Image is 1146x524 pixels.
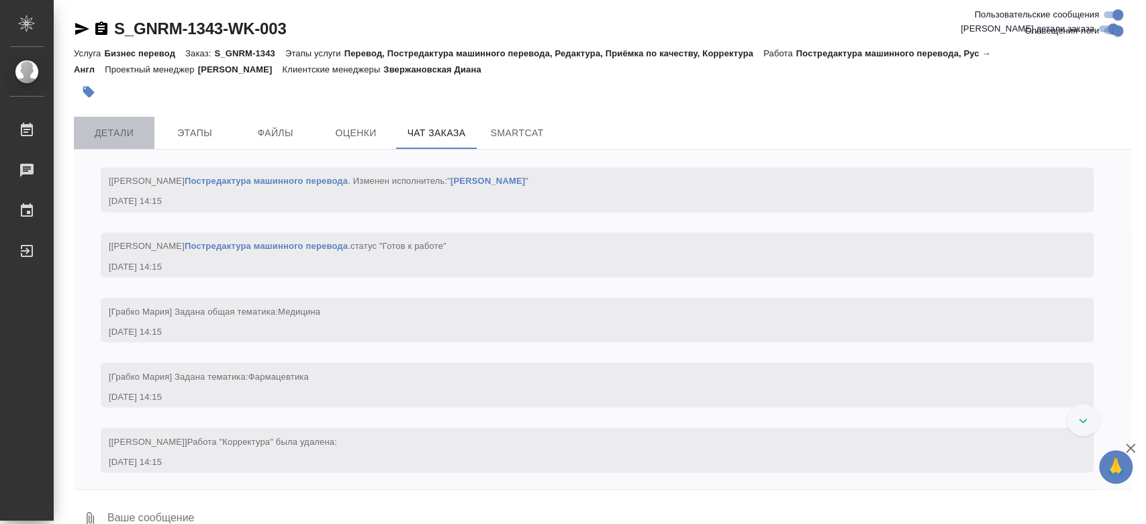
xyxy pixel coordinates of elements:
[1099,450,1133,484] button: 🙏
[283,64,384,74] p: Клиентские менеджеры
[114,19,286,38] a: S_GNRM-1343-WK-003
[383,64,491,74] p: Звержановская Диана
[109,455,1047,468] div: [DATE] 14:15
[109,260,1047,273] div: [DATE] 14:15
[109,390,1047,403] div: [DATE] 14:15
[109,195,1047,208] div: [DATE] 14:15
[324,125,388,142] span: Оценки
[447,176,528,186] span: " "
[974,8,1099,21] span: Пользовательские сообщения
[485,125,549,142] span: SmartCat
[109,436,337,446] span: [[PERSON_NAME]]
[198,64,283,74] p: [PERSON_NAME]
[74,77,103,107] button: Добавить тэг
[185,241,348,251] a: Постредактура машинного перевода
[450,176,525,186] a: [PERSON_NAME]
[185,176,348,186] a: Постредактура машинного перевода
[109,241,446,251] span: [[PERSON_NAME] .
[248,371,309,381] span: Фармацевтика
[109,371,309,381] span: [Грабко Мария] Задана тематика:
[404,125,469,142] span: Чат заказа
[74,21,90,37] button: Скопировать ссылку для ЯМессенджера
[243,125,307,142] span: Файлы
[105,64,197,74] p: Проектный менеджер
[961,22,1094,36] span: [PERSON_NAME] детали заказа
[104,48,185,58] p: Бизнес перевод
[214,48,285,58] p: S_GNRM-1343
[285,48,344,58] p: Этапы услуги
[109,306,320,316] span: [Грабко Мария] Задана общая тематика:
[93,21,109,37] button: Скопировать ссылку
[278,306,320,316] span: Медицина
[109,325,1047,338] div: [DATE] 14:15
[1104,453,1127,481] span: 🙏
[350,241,446,251] span: статус "Готов к работе"
[185,48,214,58] p: Заказ:
[763,48,796,58] p: Работа
[344,48,763,58] p: Перевод, Постредактура машинного перевода, Редактура, Приёмка по качеству, Корректура
[162,125,227,142] span: Этапы
[187,436,337,446] span: Работа "Корректура" была удалена:
[109,176,528,186] span: [[PERSON_NAME] . Изменен исполнитель:
[1024,24,1099,38] span: Оповещения-логи
[74,48,104,58] p: Услуга
[82,125,146,142] span: Детали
